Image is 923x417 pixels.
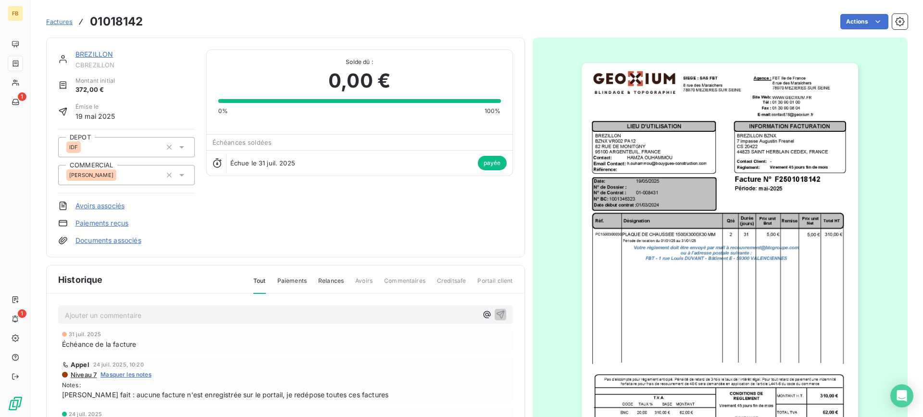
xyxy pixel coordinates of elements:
[46,18,73,25] span: Factures
[230,159,295,167] span: Échue le 31 juil. 2025
[46,17,73,26] a: Factures
[69,172,113,178] span: [PERSON_NAME]
[75,50,113,58] a: BREZILLON
[75,76,115,85] span: Montant initial
[318,277,344,293] span: Relances
[355,277,373,293] span: Avoirs
[8,396,23,411] img: Logo LeanPay
[8,6,23,21] div: FB
[218,58,501,66] span: Solde dû :
[75,218,128,228] a: Paiements reçus
[69,331,101,337] span: 31 juil. 2025
[437,277,466,293] span: Creditsafe
[71,361,89,368] span: Appel
[75,102,115,111] span: Émise le
[75,61,195,69] span: CBREZILLON
[277,277,307,293] span: Paiements
[328,66,390,95] span: 0,00 €
[75,201,125,211] a: Avoirs associés
[18,92,26,101] span: 1
[90,13,143,30] h3: 01018142
[58,273,103,286] span: Historique
[840,14,888,29] button: Actions
[218,107,228,115] span: 0%
[478,156,507,170] span: payée
[485,107,501,115] span: 100%
[62,381,509,390] span: Notes :
[69,144,78,150] span: IDF
[93,362,144,367] span: 24 juil. 2025, 10:20
[75,236,141,245] a: Documents associés
[70,371,97,379] span: Niveau 7
[253,277,266,294] span: Tout
[212,139,272,146] span: Échéances soldées
[69,411,102,417] span: 24 juil. 2025
[62,390,509,400] span: [PERSON_NAME] fait : aucune facture n'est enregistrée sur le portail, je redépose toutes ces fact...
[18,309,26,318] span: 1
[75,111,115,121] span: 19 mai 2025
[477,277,512,293] span: Portail client
[75,85,115,95] span: 372,00 €
[384,277,425,293] span: Commentaires
[100,370,151,379] span: Masquer les notes
[62,339,136,349] span: Échéance de la facture
[8,94,23,110] a: 1
[890,384,913,407] div: Open Intercom Messenger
